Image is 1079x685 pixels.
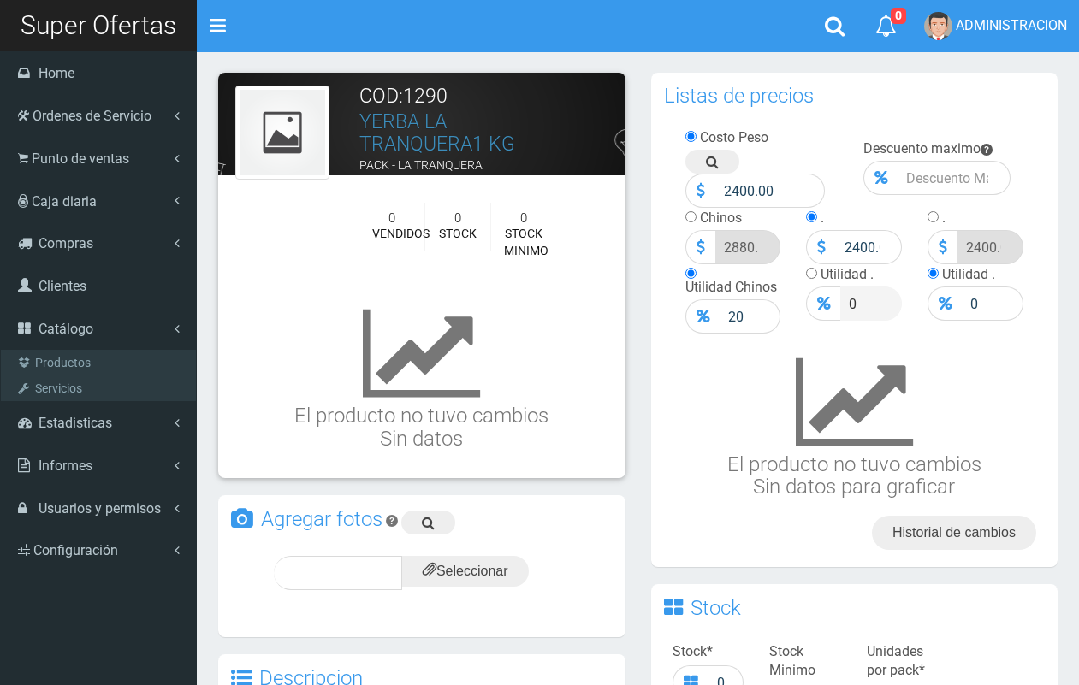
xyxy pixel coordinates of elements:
label: Utilidad . [942,266,995,282]
label: Stock [673,642,713,662]
span: Caja diaria [32,193,97,210]
font: VENDIDOS [372,227,430,240]
span: Home [39,65,74,81]
input: Precio . [840,286,902,321]
label: . [821,210,824,226]
h3: El producto no tuvo cambios Sin datos [218,302,625,450]
span: Punto de ventas [32,151,129,167]
span: Seleccionar [423,564,508,578]
img: User Image [924,12,952,40]
span: Estadisticas [39,415,112,431]
a: Productos [5,350,196,375]
font: ALMACEN [359,180,414,193]
label: Stock Minimo [769,642,841,682]
a: YERBA LA TRANQUERA1 KG [359,110,515,155]
input: Precio . [836,230,902,264]
font: STOCK [439,227,477,240]
h3: Stock [691,598,741,618]
h3: Agregar fotos [261,509,382,529]
span: ADMINISTRACION [956,17,1067,33]
input: Precio Venta... [715,230,781,264]
a: Servicios [5,375,196,401]
span: Ordenes de Servicio [33,108,151,124]
input: Precio . [957,230,1023,264]
span: Compras [39,235,93,251]
span: Configuración [33,542,118,558]
img: foto_fondo.png [240,90,325,175]
h3: Listas de precios [664,86,814,106]
input: Precio . [962,286,1023,321]
span: Usuarios y permisos [39,500,161,517]
span: Informes [39,458,92,474]
font: 0 [388,210,395,226]
label: Unidades por pack [867,642,939,682]
span: 0 [891,8,906,24]
a: Buscar imagen en google [401,511,455,534]
span: Super Ofertas [21,10,176,40]
input: Precio Venta... [720,299,781,334]
input: Precio Costo... [715,174,826,208]
font: 0 [454,210,461,226]
span: Clientes [39,278,86,294]
font: PACK - LA TRANQUERA [359,158,483,172]
span: Catálogo [39,321,93,337]
font: STOCK MINIMO [504,227,548,257]
a: Buscar precio en google [685,150,739,174]
label: Chinos [700,210,742,226]
label: Costo Peso [700,129,768,145]
label: Descuento maximo [863,140,981,156]
font: COD:1290 [359,85,448,108]
label: Utilidad Chinos [685,279,777,295]
label: Utilidad . [821,266,874,282]
input: Descuento Maximo [898,161,1011,195]
a: Historial de cambios [872,516,1036,550]
label: . [942,210,946,226]
font: 0 [520,210,527,226]
h3: El producto no tuvo cambios Sin datos para graficar [673,351,1037,499]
